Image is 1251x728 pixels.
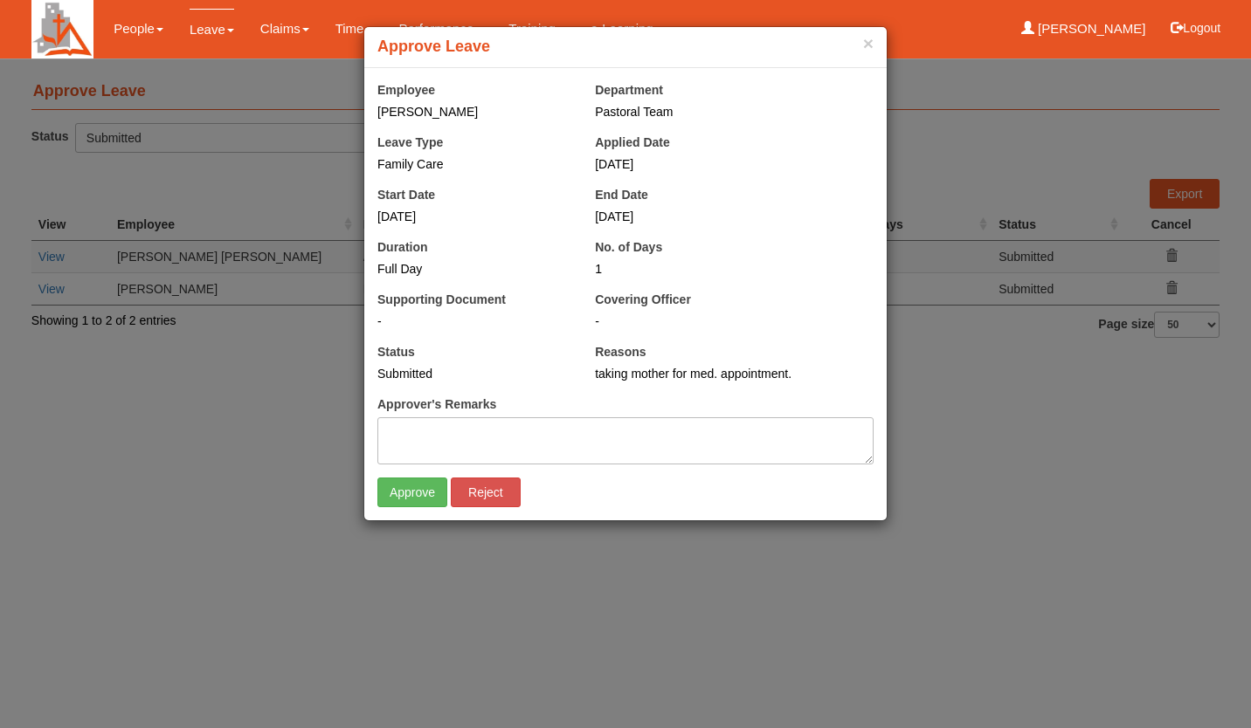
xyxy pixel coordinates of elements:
div: Pastoral Team [595,103,874,120]
label: Reasons [595,343,646,361]
label: Employee [377,81,435,99]
label: Department [595,81,663,99]
b: Approve Leave [377,38,490,55]
div: - [377,312,569,330]
iframe: chat widget [1178,658,1234,711]
input: Approve [377,477,447,507]
button: × [863,34,874,52]
div: Family Care [377,155,569,173]
label: Duration [377,238,428,256]
div: [PERSON_NAME] [377,103,569,120]
div: taking mother for med. appointment. [595,365,874,382]
div: [DATE] [595,155,786,173]
div: [DATE] [377,208,569,225]
label: Start Date [377,186,435,203]
label: Covering Officer [595,291,691,308]
div: - [595,312,874,330]
label: Status [377,343,415,361]
input: Reject [451,477,521,507]
div: Full Day [377,260,569,278]
label: Applied Date [595,134,670,151]
div: 1 [595,260,786,278]
label: Leave Type [377,134,443,151]
div: Submitted [377,365,569,382]
div: [DATE] [595,208,786,225]
label: Approver's Remarks [377,395,496,413]
label: No. of Days [595,238,662,256]
label: End Date [595,186,648,203]
label: Supporting Document [377,291,506,308]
